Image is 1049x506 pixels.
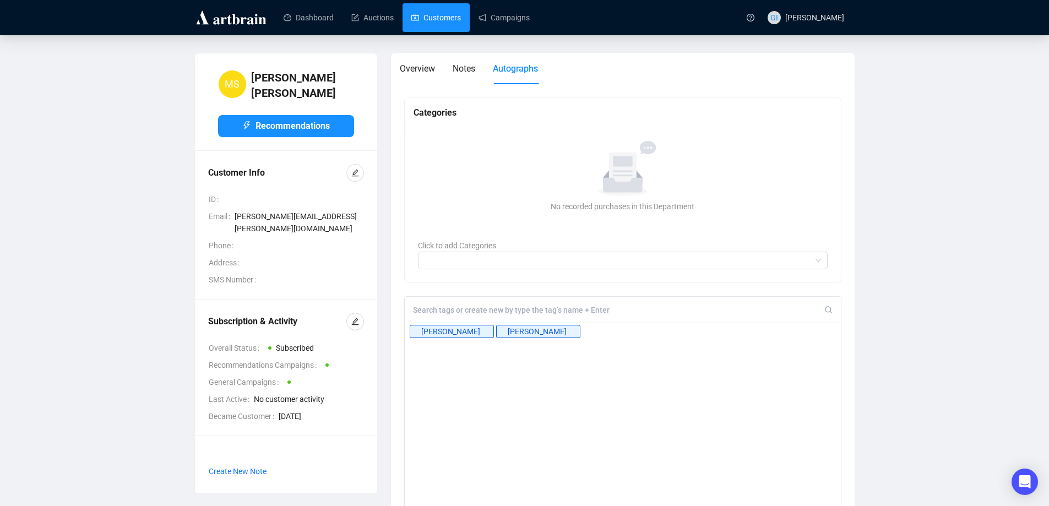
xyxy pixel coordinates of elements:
[411,3,461,32] a: Customers
[747,14,754,21] span: question-circle
[208,463,267,480] button: Create New Note
[209,410,279,422] span: Became Customer
[254,393,364,405] span: No customer activity
[225,77,240,92] span: MS
[209,467,267,476] span: Create New Note
[493,63,538,74] span: Autographs
[351,169,359,177] span: edit
[209,393,254,405] span: Last Active
[479,3,530,32] a: Campaigns
[1012,469,1038,495] div: Open Intercom Messenger
[209,257,244,269] span: Address
[256,119,330,133] span: Recommendations
[208,166,346,179] div: Customer Info
[218,115,354,137] button: Recommendations
[351,318,359,325] span: edit
[284,3,334,32] a: Dashboard
[251,70,354,101] h4: [PERSON_NAME] [PERSON_NAME]
[785,13,844,22] span: [PERSON_NAME]
[351,3,394,32] a: Auctions
[209,376,283,388] span: General Campaigns
[209,240,238,252] span: Phone
[209,274,260,286] span: SMS Number
[242,121,251,130] span: thunderbolt
[209,342,264,354] span: Overall Status
[453,63,475,74] span: Notes
[508,325,567,338] div: [PERSON_NAME]
[279,410,364,422] span: [DATE]
[422,200,824,213] div: No recorded purchases in this Department
[421,325,480,338] div: [PERSON_NAME]
[209,193,223,205] span: ID
[208,315,346,328] div: Subscription & Activity
[770,12,778,24] span: GI
[209,359,321,371] span: Recommendations Campaigns
[400,63,435,74] span: Overview
[276,344,314,352] span: Subscribed
[235,210,364,235] span: [PERSON_NAME][EMAIL_ADDRESS][PERSON_NAME][DOMAIN_NAME]
[194,9,268,26] img: logo
[413,305,825,315] input: Search tags or create new by type the tag’s name + Enter
[209,210,235,235] span: Email
[418,241,496,250] span: Click to add Categories
[414,106,833,119] div: Categories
